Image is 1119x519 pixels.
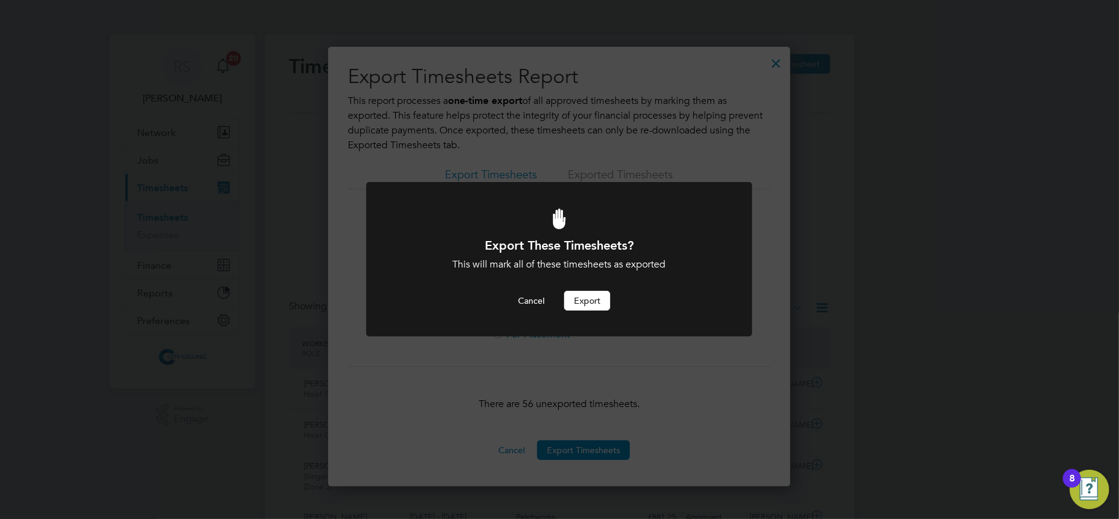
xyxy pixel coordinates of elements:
div: This will mark all of these timesheets as exported [399,258,719,271]
button: Open Resource Center, 8 new notifications [1070,470,1109,509]
button: Cancel [508,291,554,311]
h1: Export These Timesheets? [399,237,719,253]
div: 8 [1069,478,1075,494]
button: Export [564,291,610,311]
